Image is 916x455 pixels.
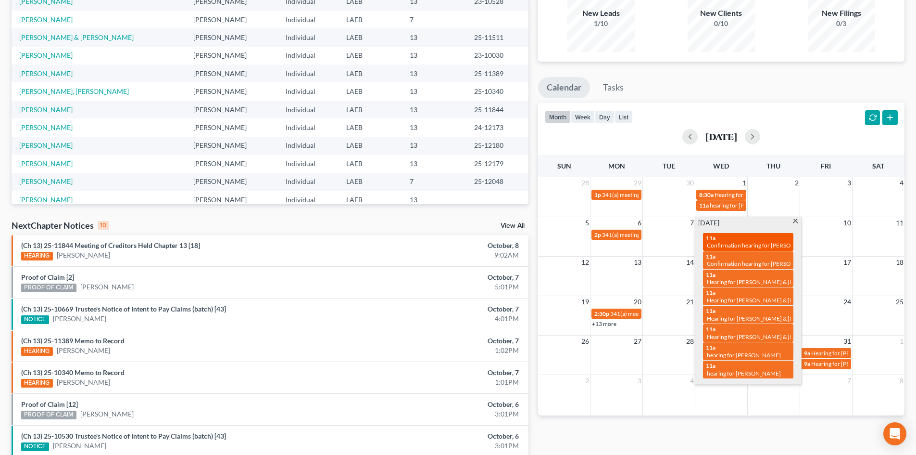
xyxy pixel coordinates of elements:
[466,155,528,172] td: 25-12179
[359,273,519,282] div: October, 7
[706,234,715,242] span: 11a
[339,101,402,118] td: LAEB
[883,422,906,445] div: Open Intercom Messenger
[688,8,755,19] div: New Clients
[339,137,402,155] td: LAEB
[685,296,695,308] span: 21
[19,141,73,149] a: [PERSON_NAME]
[278,65,339,82] td: Individual
[186,28,278,46] td: [PERSON_NAME]
[466,47,528,65] td: 23-10030
[663,162,675,170] span: Tue
[19,33,134,41] a: [PERSON_NAME] & [PERSON_NAME]
[466,65,528,82] td: 25-11389
[592,320,616,327] a: +13 more
[21,305,226,313] a: (Ch 13) 25-10669 Trustee's Notice of Intent to Pay Claims (batch) [43]
[21,284,76,292] div: PROOF OF CLAIM
[466,82,528,100] td: 25-10340
[545,110,571,123] button: month
[402,82,466,100] td: 13
[594,77,632,98] a: Tasks
[808,8,875,19] div: New Filings
[339,47,402,65] td: LAEB
[584,217,590,229] span: 5
[359,314,519,324] div: 4:01PM
[580,336,590,347] span: 26
[19,15,73,24] a: [PERSON_NAME]
[637,375,642,387] span: 3
[402,101,466,118] td: 13
[21,442,49,451] div: NOTICE
[633,296,642,308] span: 20
[278,47,339,65] td: Individual
[80,282,134,292] a: [PERSON_NAME]
[21,337,125,345] a: (Ch 13) 25-11389 Memo to Record
[715,191,790,198] span: Hearing for [PERSON_NAME]
[186,65,278,82] td: [PERSON_NAME]
[895,296,904,308] span: 25
[359,282,519,292] div: 5:01PM
[689,375,695,387] span: 4
[339,11,402,28] td: LAEB
[21,368,125,377] a: (Ch 13) 25-10340 Memo to Record
[12,220,109,231] div: NextChapter Notices
[402,191,466,208] td: 13
[19,195,73,204] a: [PERSON_NAME]
[402,155,466,172] td: 13
[21,411,76,419] div: PROOF OF CLAIM
[186,82,278,100] td: [PERSON_NAME]
[808,19,875,28] div: 0/3
[19,159,73,168] a: [PERSON_NAME]
[633,177,642,189] span: 29
[57,250,110,260] a: [PERSON_NAME]
[895,217,904,229] span: 11
[842,217,852,229] span: 10
[706,344,715,351] span: 11a
[706,307,715,314] span: 11a
[567,19,635,28] div: 1/10
[466,173,528,191] td: 25-12048
[186,137,278,155] td: [PERSON_NAME]
[615,110,633,123] button: list
[741,177,747,189] span: 1
[804,360,810,367] span: 9a
[19,123,73,131] a: [PERSON_NAME]
[571,110,595,123] button: week
[594,310,609,317] span: 2:30p
[19,87,129,95] a: [PERSON_NAME], [PERSON_NAME]
[339,155,402,172] td: LAEB
[699,202,709,209] span: 11a
[706,289,715,296] span: 11a
[707,333,833,340] span: Hearing for [PERSON_NAME] & [PERSON_NAME]
[633,257,642,268] span: 13
[633,336,642,347] span: 27
[21,347,53,356] div: HEARING
[842,336,852,347] span: 31
[19,177,73,185] a: [PERSON_NAME]
[842,296,852,308] span: 24
[580,296,590,308] span: 19
[186,191,278,208] td: [PERSON_NAME]
[359,250,519,260] div: 9:02AM
[706,271,715,278] span: 11a
[278,82,339,100] td: Individual
[637,217,642,229] span: 6
[19,69,73,78] a: [PERSON_NAME]
[899,375,904,387] span: 8
[466,118,528,136] td: 24-12173
[707,370,781,377] span: hearing for [PERSON_NAME]
[339,118,402,136] td: LAEB
[402,173,466,191] td: 7
[706,253,715,260] span: 11a
[710,202,784,209] span: hearing for [PERSON_NAME]
[707,315,833,322] span: Hearing for [PERSON_NAME] & [PERSON_NAME]
[278,118,339,136] td: Individual
[602,231,695,238] span: 341(a) meeting for [PERSON_NAME]
[186,11,278,28] td: [PERSON_NAME]
[707,278,833,286] span: Hearing for [PERSON_NAME] & [PERSON_NAME]
[610,310,703,317] span: 341(a) meeting for [PERSON_NAME]
[689,217,695,229] span: 7
[21,432,226,440] a: (Ch 13) 25-10530 Trustee's Notice of Intent to Pay Claims (batch) [43]
[584,375,590,387] span: 2
[21,273,74,281] a: Proof of Claim [2]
